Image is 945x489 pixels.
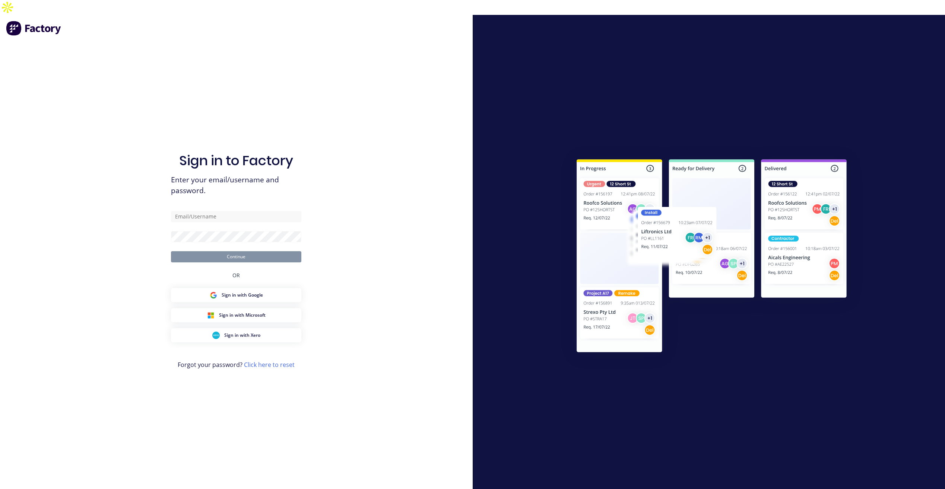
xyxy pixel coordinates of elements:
[222,292,263,298] span: Sign in with Google
[560,144,863,370] img: Sign in
[212,332,220,339] img: Xero Sign in
[232,262,240,288] div: OR
[224,332,260,339] span: Sign in with Xero
[210,291,217,299] img: Google Sign in
[207,311,215,319] img: Microsoft Sign in
[178,360,295,369] span: Forgot your password?
[171,308,301,322] button: Microsoft Sign inSign in with Microsoft
[244,361,295,369] a: Click here to reset
[179,153,293,169] h1: Sign in to Factory
[171,251,301,262] button: Continue
[171,288,301,302] button: Google Sign inSign in with Google
[171,175,301,196] span: Enter your email/username and password.
[6,21,62,36] img: Factory
[219,312,266,319] span: Sign in with Microsoft
[171,211,301,222] input: Email/Username
[171,328,301,342] button: Xero Sign inSign in with Xero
